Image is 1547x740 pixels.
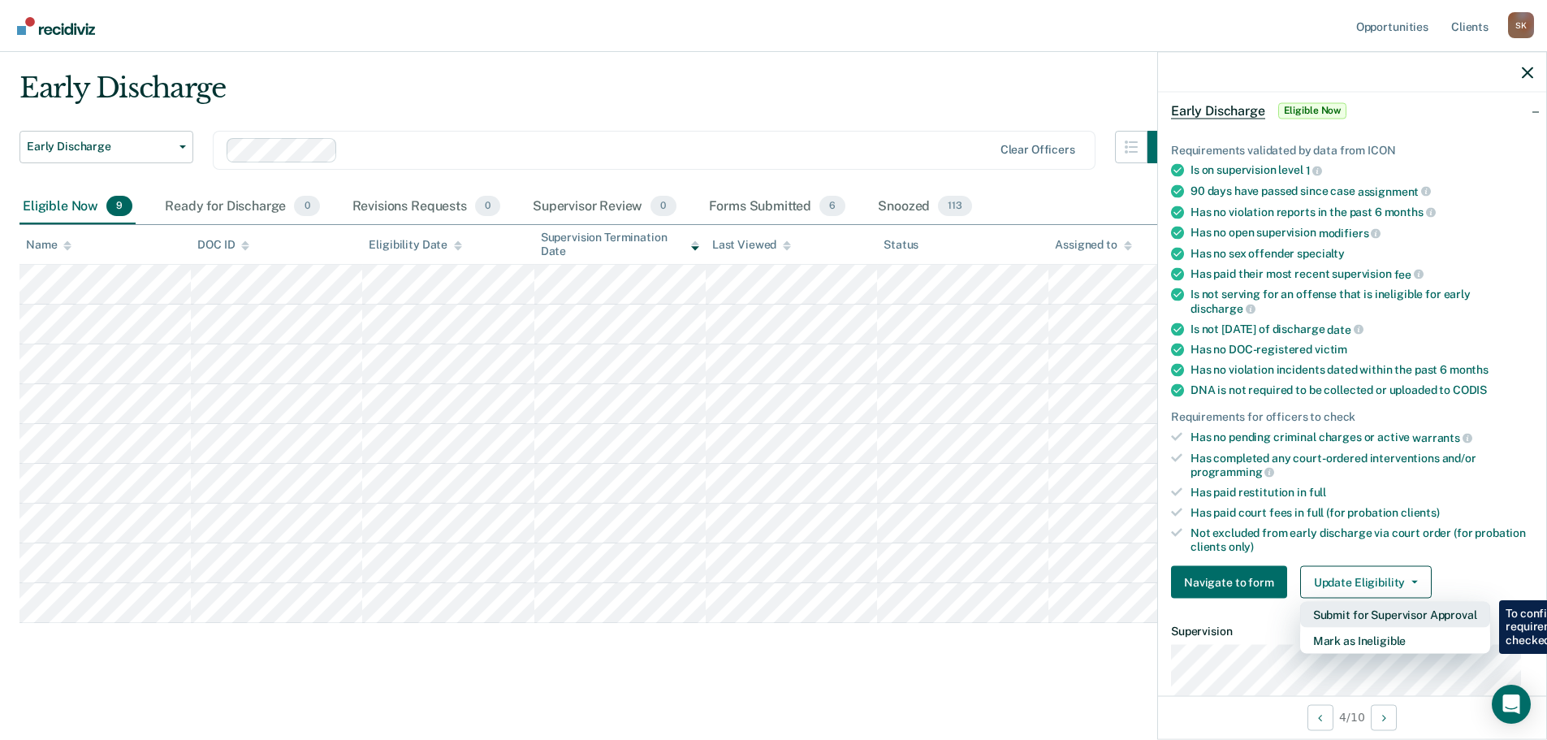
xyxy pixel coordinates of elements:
span: discharge [1190,301,1255,314]
span: CODIS [1453,383,1487,396]
span: modifiers [1319,226,1381,239]
div: Name [26,238,71,252]
div: Status [884,238,918,252]
div: 4 / 10 [1158,695,1546,738]
img: Recidiviz [17,17,95,35]
div: Has no open supervision [1190,226,1533,240]
span: assignment [1358,184,1431,197]
span: Early Discharge [27,140,173,154]
div: Open Intercom Messenger [1492,685,1531,724]
div: Forms Submitted [706,189,849,225]
a: Navigate to form link [1171,566,1294,599]
div: Revisions Requests [349,189,503,225]
div: Has no DOC-registered [1190,343,1533,357]
div: Is not serving for an offense that is ineligible for early [1190,288,1533,315]
div: Eligibility Date [369,238,462,252]
div: Has no violation reports in the past 6 [1190,205,1533,219]
span: Eligible Now [1278,102,1347,119]
button: Profile dropdown button [1508,12,1534,38]
span: victim [1315,343,1347,356]
span: programming [1190,465,1274,478]
div: Has no violation incidents dated within the past 6 [1190,363,1533,377]
button: Mark as Ineligible [1300,628,1490,654]
div: Is not [DATE] of discharge [1190,322,1533,336]
div: Has paid their most recent supervision [1190,266,1533,281]
span: Early Discharge [1171,102,1265,119]
span: specialty [1297,246,1345,259]
button: Next Opportunity [1371,704,1397,730]
div: Requirements for officers to check [1171,410,1533,424]
span: warrants [1412,431,1472,444]
span: 1 [1306,164,1323,177]
div: Has no pending criminal charges or active [1190,431,1533,445]
span: 113 [938,196,972,217]
div: S K [1508,12,1534,38]
span: months [1385,206,1436,219]
button: Submit for Supervisor Approval [1300,602,1490,628]
button: Update Eligibility [1300,566,1432,599]
div: Not excluded from early discharge via court order (for probation clients [1190,526,1533,553]
div: Assigned to [1055,238,1131,252]
span: only) [1229,539,1254,552]
span: 9 [106,196,132,217]
span: fee [1394,267,1424,280]
button: Previous Opportunity [1307,704,1333,730]
div: DOC ID [197,238,249,252]
span: date [1327,322,1363,335]
span: months [1450,363,1489,376]
span: full [1309,486,1326,499]
div: Has completed any court-ordered interventions and/or [1190,451,1533,478]
div: Clear officers [1000,143,1075,157]
div: Requirements validated by data from ICON [1171,143,1533,157]
div: Last Viewed [712,238,791,252]
span: 0 [294,196,319,217]
div: Early Discharge [19,71,1180,118]
span: 0 [650,196,676,217]
div: Supervision Termination Date [541,231,699,258]
div: Has no sex offender [1190,246,1533,260]
div: DNA is not required to be collected or uploaded to [1190,383,1533,397]
div: Early DischargeEligible Now [1158,84,1546,136]
div: Has paid court fees in full (for probation [1190,505,1533,519]
span: 0 [475,196,500,217]
div: Supervisor Review [529,189,680,225]
button: Navigate to form [1171,566,1287,599]
div: Ready for Discharge [162,189,322,225]
div: Is on supervision level [1190,163,1533,178]
div: Snoozed [875,189,975,225]
span: clients) [1401,505,1440,518]
dt: Supervision [1171,625,1533,638]
span: 6 [819,196,845,217]
div: 90 days have passed since case [1190,184,1533,198]
div: Eligible Now [19,189,136,225]
div: Has paid restitution in [1190,486,1533,500]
